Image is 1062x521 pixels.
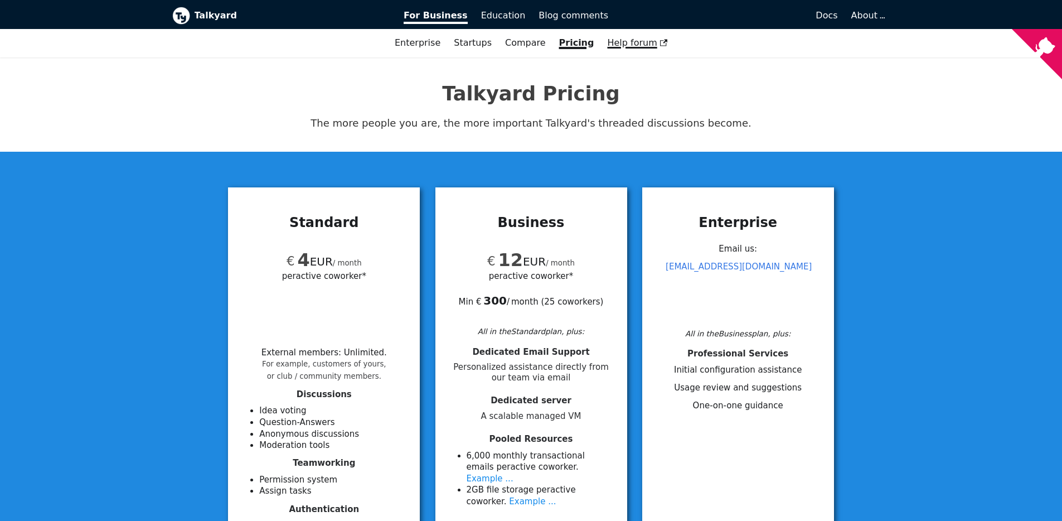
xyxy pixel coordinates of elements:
a: Enterprise [388,33,447,52]
span: 4 [297,249,309,271]
a: Compare [505,37,546,48]
a: Pricing [552,33,601,52]
h4: Authentication [241,504,406,515]
span: 12 [498,249,523,271]
span: EUR [287,255,333,268]
a: [EMAIL_ADDRESS][DOMAIN_NAME] [666,262,812,272]
li: Usage review and suggestions [656,382,821,394]
li: 2 GB file storage per active coworker . [467,484,614,507]
li: Initial configuration assistance [656,364,821,376]
a: Blog comments [532,6,615,25]
span: Dedicated server [491,395,571,406]
h3: Standard [241,214,406,231]
b: 300 [483,294,507,307]
h4: Discussions [241,389,406,400]
span: Personalized assistance directly from our team via email [449,362,614,383]
li: Assign tasks [259,485,406,497]
li: One-on-one guidance [656,400,821,412]
h4: Professional Services [656,349,821,359]
div: All in the Business plan, plus: [656,327,821,340]
span: Docs [816,10,837,21]
span: € [287,254,295,268]
h4: Pooled Resources [449,434,614,445]
span: per active coworker* [282,269,366,282]
a: Docs [615,6,845,25]
li: External members : Unlimited . [261,348,387,381]
h4: Teamworking [241,458,406,469]
span: A scalable managed VM [449,411,614,422]
li: Question-Answers [259,417,406,428]
div: Min € / month ( 25 coworkers ) [449,282,614,308]
p: The more people you are, the more important Talkyard's threaded discussions become. [172,115,890,132]
a: For Business [397,6,474,25]
a: Education [474,6,532,25]
span: For Business [404,10,468,24]
a: Help forum [600,33,674,52]
li: Moderation tools [259,440,406,451]
h1: Talkyard Pricing [172,81,890,106]
span: € [487,254,496,268]
span: Dedicated Email Support [472,347,589,357]
li: Permission system [259,474,406,486]
span: EUR [487,255,546,268]
b: Talkyard [195,8,389,23]
div: All in the Standard plan, plus: [449,325,614,337]
span: per active coworker* [489,269,573,282]
a: Example ... [467,474,513,484]
img: Talkyard logo [172,7,190,25]
span: Help forum [607,37,667,48]
li: Anonymous discussions [259,428,406,440]
div: Email us: [656,240,821,325]
h3: Enterprise [656,214,821,231]
span: Blog comments [539,10,608,21]
a: Talkyard logoTalkyard [172,7,389,25]
a: Startups [447,33,498,52]
small: / month [333,259,362,267]
span: Education [481,10,526,21]
h3: Business [449,214,614,231]
small: / month [546,259,575,267]
a: About [851,10,884,21]
li: Idea voting [259,405,406,417]
li: 6 ,000 monthly transactional emails per active coworker . [467,450,614,485]
a: Example ... [509,496,556,506]
small: For example, customers of yours, or club / community members. [262,360,386,380]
